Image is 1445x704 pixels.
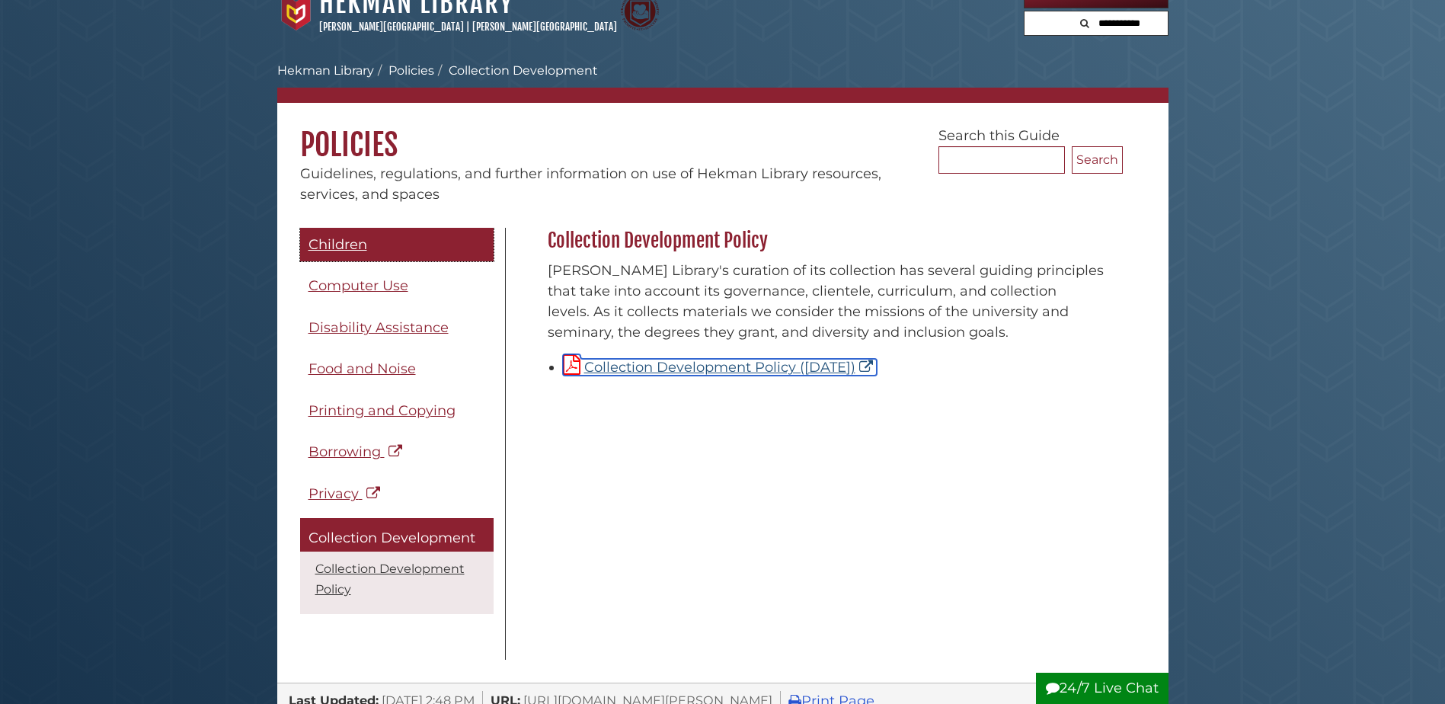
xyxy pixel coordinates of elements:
a: Computer Use [300,269,494,303]
div: Guide Pages [300,228,494,622]
span: Disability Assistance [309,319,449,336]
a: Printing and Copying [300,394,494,428]
a: [PERSON_NAME][GEOGRAPHIC_DATA] [319,21,464,33]
span: Computer Use [309,277,408,294]
a: Food and Noise [300,352,494,386]
a: [PERSON_NAME][GEOGRAPHIC_DATA] [472,21,617,33]
h1: Policies [277,103,1168,164]
span: | [466,21,470,33]
span: Children [309,236,367,253]
p: [PERSON_NAME] Library's curation of its collection has several guiding principles that take into ... [548,261,1115,343]
h2: Collection Development Policy [540,229,1123,253]
button: Search [1072,146,1123,174]
button: Search [1076,11,1094,32]
i: Search [1080,18,1089,28]
a: Privacy [300,477,494,511]
span: Printing and Copying [309,402,456,419]
button: 24/7 Live Chat [1036,673,1168,704]
span: Food and Noise [309,360,416,377]
a: Collection Development Policy ([DATE]) [563,359,877,376]
a: Children [300,228,494,262]
a: Policies [388,63,434,78]
span: Privacy [309,485,359,502]
a: Collection Development Policy [315,562,465,597]
a: Hekman Library [277,63,374,78]
a: Borrowing [300,435,494,469]
span: Borrowing [309,443,381,460]
a: Collection Development [300,518,494,552]
li: Collection Development [434,62,598,80]
span: Collection Development [309,530,475,546]
nav: breadcrumb [277,62,1168,103]
a: Disability Assistance [300,311,494,345]
span: Guidelines, regulations, and further information on use of Hekman Library resources, services, an... [300,165,881,203]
